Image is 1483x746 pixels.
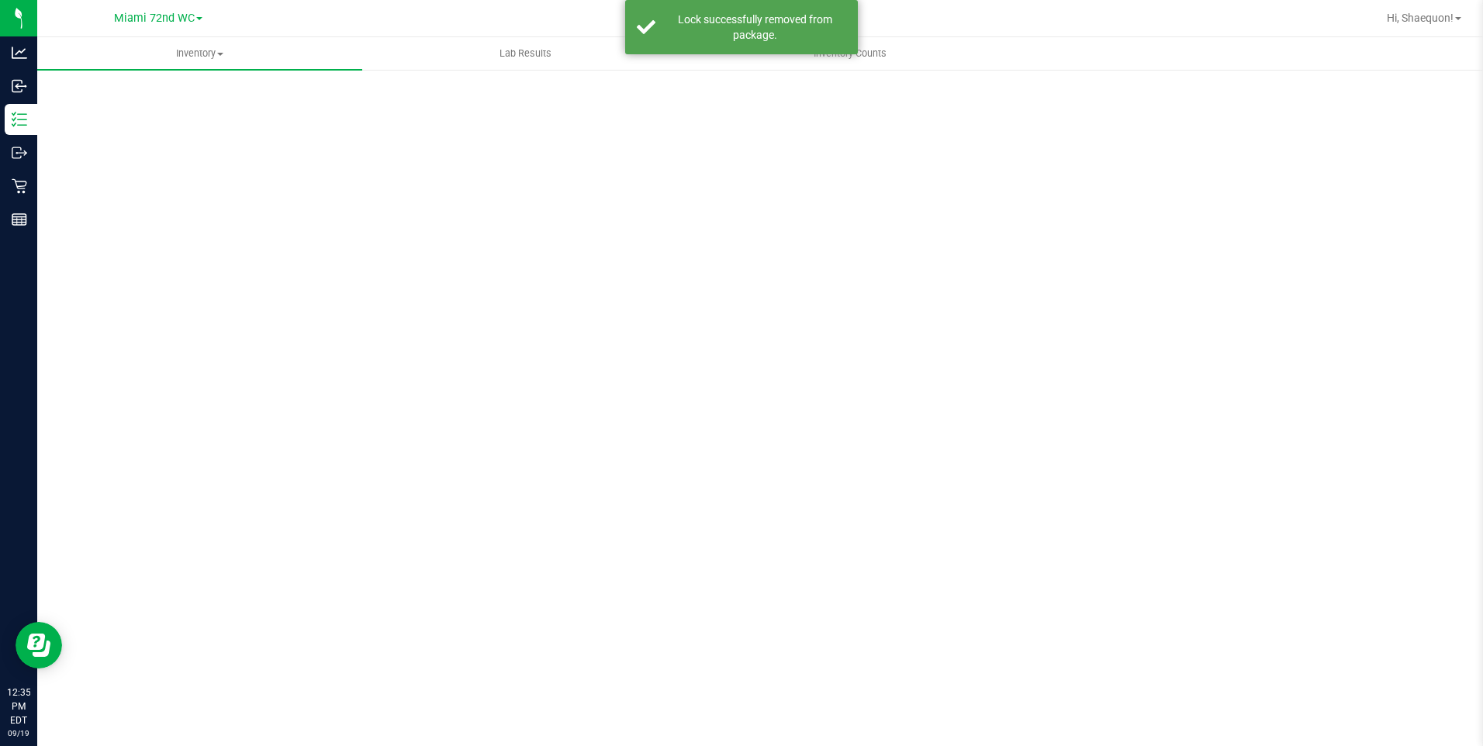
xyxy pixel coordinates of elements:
[12,78,27,94] inline-svg: Inbound
[114,12,195,25] span: Miami 72nd WC
[362,37,687,70] a: Lab Results
[37,47,362,60] span: Inventory
[16,622,62,668] iframe: Resource center
[12,112,27,127] inline-svg: Inventory
[12,145,27,161] inline-svg: Outbound
[12,45,27,60] inline-svg: Analytics
[479,47,572,60] span: Lab Results
[7,727,30,739] p: 09/19
[7,686,30,727] p: 12:35 PM EDT
[1387,12,1454,24] span: Hi, Shaequon!
[12,178,27,194] inline-svg: Retail
[37,37,362,70] a: Inventory
[12,212,27,227] inline-svg: Reports
[664,12,846,43] div: Lock successfully removed from package.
